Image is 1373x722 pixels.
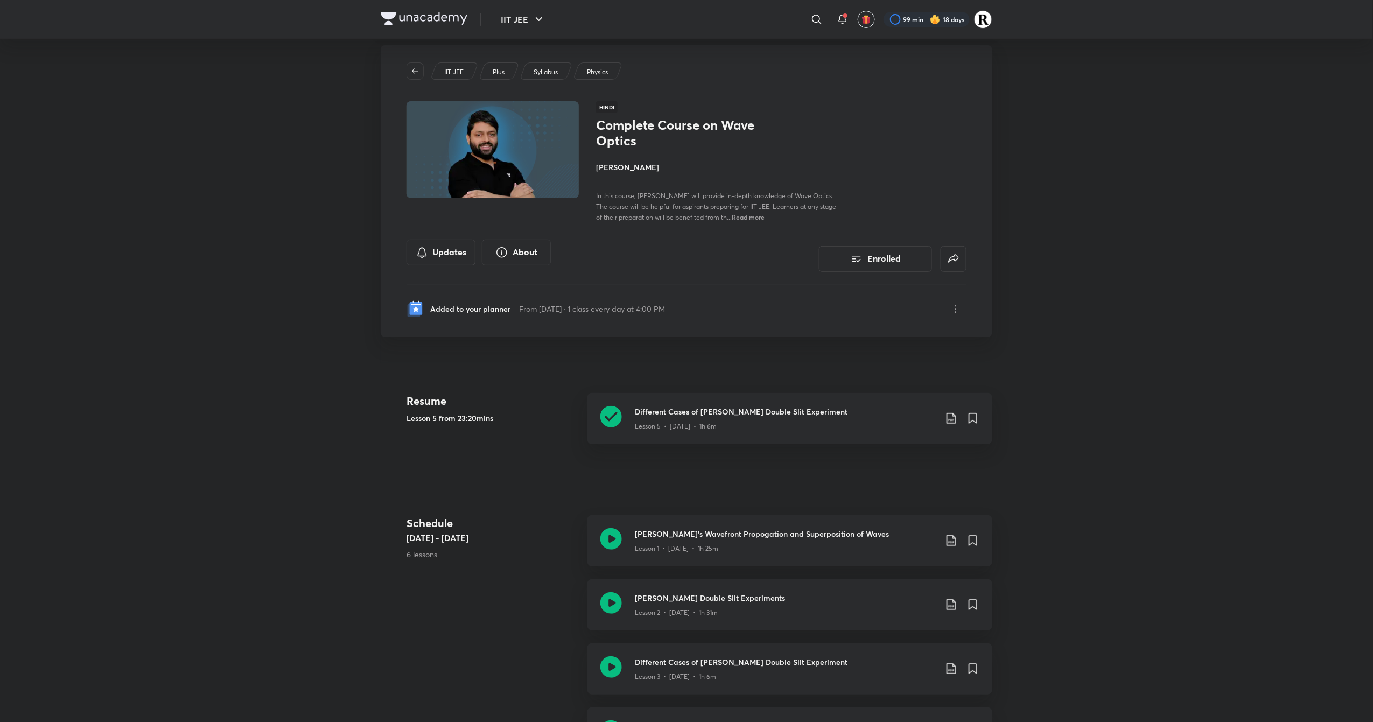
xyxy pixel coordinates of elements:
a: IIT JEE [443,67,466,77]
button: About [482,240,551,265]
p: IIT JEE [444,67,464,77]
h5: [DATE] - [DATE] [407,531,579,544]
h4: [PERSON_NAME] [596,162,837,173]
a: Different Cases of [PERSON_NAME] Double Slit ExperimentLesson 5 • [DATE] • 1h 6m [587,393,992,457]
span: Hindi [596,101,618,113]
span: Read more [732,213,765,221]
h1: Complete Course on Wave Optics [596,117,772,149]
p: Lesson 1 • [DATE] • 1h 25m [635,544,718,553]
img: Rakhi Sharma [974,10,992,29]
button: IIT JEE [494,9,552,30]
h3: [PERSON_NAME]'s Wavefront Propogation and Superposition of Waves [635,528,936,539]
a: Company Logo [381,12,467,27]
button: false [941,246,966,272]
span: In this course, [PERSON_NAME] will provide in-depth knowledge of Wave Optics. The course will be ... [596,192,836,221]
h4: Resume [407,393,579,409]
button: avatar [858,11,875,28]
a: Physics [585,67,610,77]
p: Physics [587,67,608,77]
a: [PERSON_NAME] Double Slit ExperimentsLesson 2 • [DATE] • 1h 31m [587,579,992,643]
p: Added to your planner [430,303,510,314]
p: Syllabus [534,67,558,77]
button: Enrolled [819,246,932,272]
button: Updates [407,240,475,265]
p: Plus [493,67,505,77]
p: From [DATE] · 1 class every day at 4:00 PM [519,303,665,314]
p: Lesson 5 • [DATE] • 1h 6m [635,422,717,431]
h3: [PERSON_NAME] Double Slit Experiments [635,592,936,604]
a: [PERSON_NAME]'s Wavefront Propogation and Superposition of WavesLesson 1 • [DATE] • 1h 25m [587,515,992,579]
img: avatar [861,15,871,24]
img: streak [930,14,941,25]
a: Plus [491,67,507,77]
h4: Schedule [407,515,579,531]
h3: Different Cases of [PERSON_NAME] Double Slit Experiment [635,406,936,417]
a: Different Cases of [PERSON_NAME] Double Slit ExperimentLesson 3 • [DATE] • 1h 6m [587,643,992,707]
p: Lesson 3 • [DATE] • 1h 6m [635,672,716,682]
a: Syllabus [532,67,560,77]
h3: Different Cases of [PERSON_NAME] Double Slit Experiment [635,656,936,668]
p: Lesson 2 • [DATE] • 1h 31m [635,608,718,618]
img: Company Logo [381,12,467,25]
p: 6 lessons [407,549,579,560]
h5: Lesson 5 from 23:20mins [407,412,579,424]
img: Thumbnail [405,100,580,199]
